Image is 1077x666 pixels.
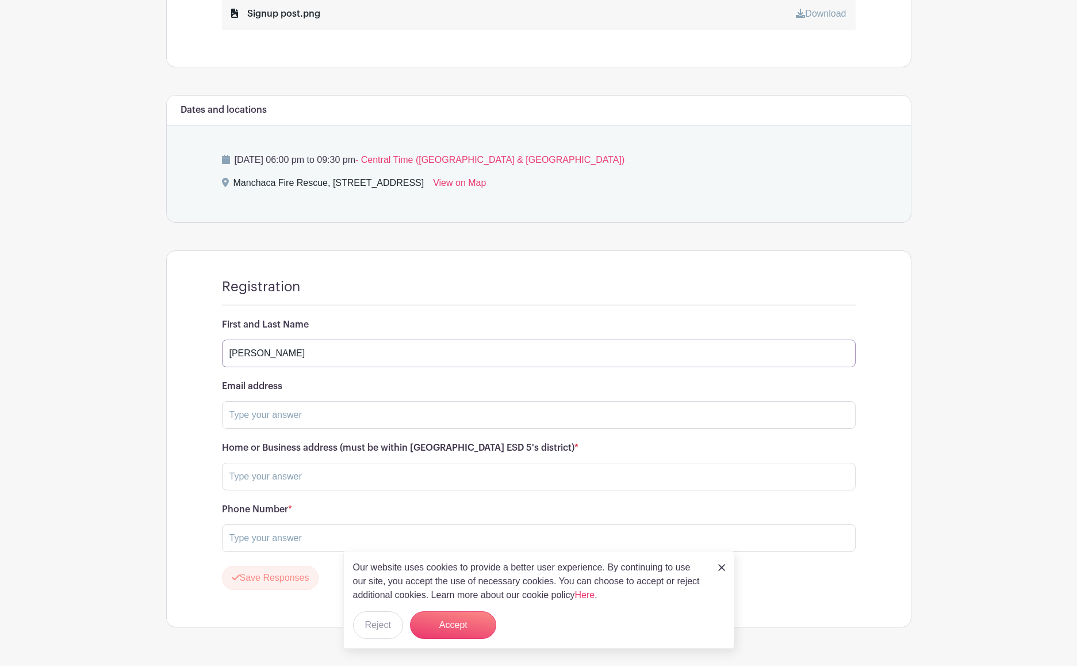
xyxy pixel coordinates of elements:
[410,611,496,639] button: Accept
[222,463,856,490] input: Type your answer
[222,566,319,590] button: Save Responses
[222,319,856,330] h6: First and Last Name
[222,381,856,392] h6: Email address
[231,7,320,21] div: Signup post.png
[353,611,403,639] button: Reject
[796,9,846,18] a: Download
[222,401,856,429] input: Type your answer
[233,176,424,195] div: Manchaca Fire Rescue, [STREET_ADDRESS]
[355,155,624,165] span: - Central Time ([GEOGRAPHIC_DATA] & [GEOGRAPHIC_DATA])
[718,564,725,571] img: close_button-5f87c8562297e5c2d7936805f587ecaba9071eb48480494691a3f1689db116b3.svg
[433,176,486,195] a: View on Map
[222,153,856,167] p: [DATE] 06:00 pm to 09:30 pm
[222,524,856,552] input: Type your answer
[575,590,595,600] a: Here
[353,561,706,602] p: Our website uses cookies to provide a better user experience. By continuing to use our site, you ...
[181,105,267,116] h6: Dates and locations
[222,504,856,515] h6: Phone Number
[222,340,856,367] input: Type your answer
[222,443,856,454] h6: Home or Business address (must be within [GEOGRAPHIC_DATA] ESD 5's district)
[222,279,300,295] h4: Registration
